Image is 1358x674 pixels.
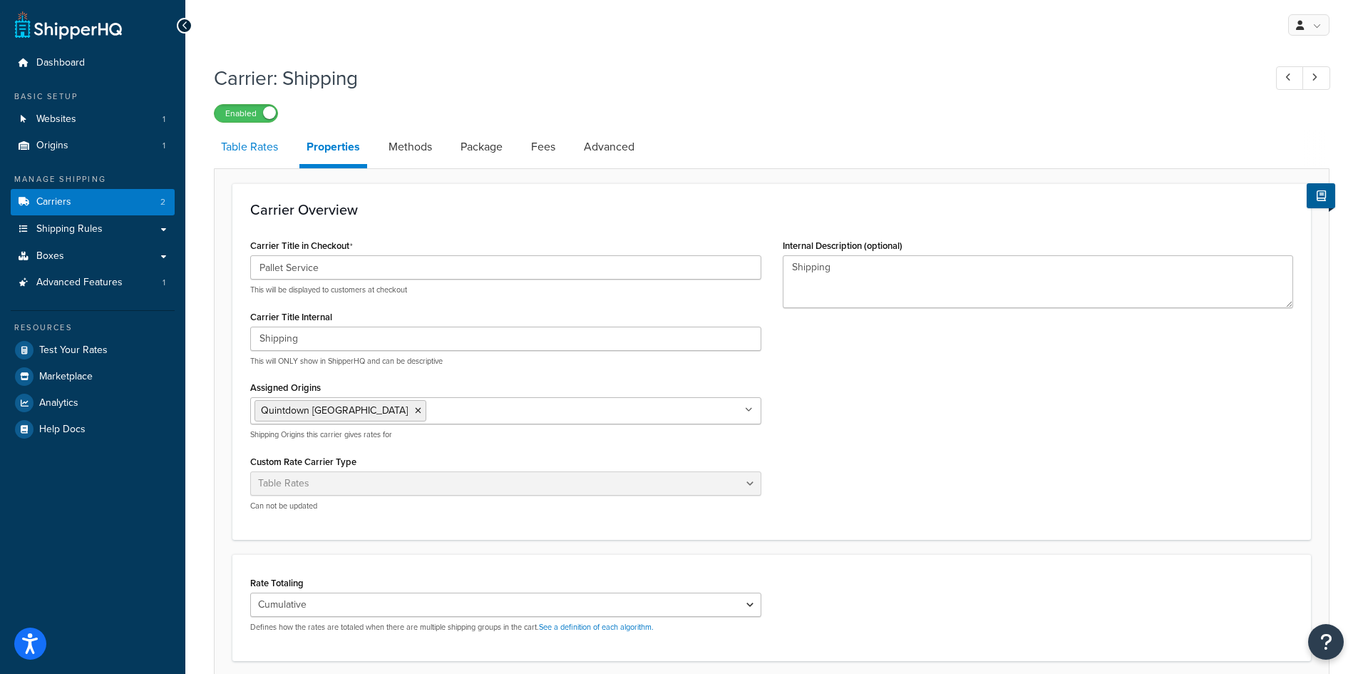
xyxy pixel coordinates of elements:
[163,277,165,289] span: 1
[11,322,175,334] div: Resources
[214,130,285,164] a: Table Rates
[250,285,761,295] p: This will be displayed to customers at checkout
[250,578,304,588] label: Rate Totaling
[160,196,165,208] span: 2
[250,429,761,440] p: Shipping Origins this carrier gives rates for
[215,105,277,122] label: Enabled
[11,173,175,185] div: Manage Shipping
[36,57,85,69] span: Dashboard
[39,397,78,409] span: Analytics
[381,130,439,164] a: Methods
[577,130,642,164] a: Advanced
[39,424,86,436] span: Help Docs
[36,196,71,208] span: Carriers
[250,456,356,467] label: Custom Rate Carrier Type
[453,130,510,164] a: Package
[36,140,68,152] span: Origins
[250,501,761,511] p: Can not be updated
[783,240,902,251] label: Internal Description (optional)
[11,106,175,133] li: Websites
[11,189,175,215] a: Carriers2
[299,130,367,168] a: Properties
[783,255,1294,308] textarea: Shipping
[11,106,175,133] a: Websites1
[11,270,175,296] li: Advanced Features
[261,403,408,418] span: Quintdown [GEOGRAPHIC_DATA]
[250,202,1293,218] h3: Carrier Overview
[11,50,175,76] a: Dashboard
[11,337,175,363] a: Test Your Rates
[39,344,108,357] span: Test Your Rates
[11,364,175,389] a: Marketplace
[250,312,332,322] label: Carrier Title Internal
[11,243,175,270] a: Boxes
[250,382,321,393] label: Assigned Origins
[214,64,1250,92] h1: Carrier: Shipping
[250,622,761,633] p: Defines how the rates are totaled when there are multiple shipping groups in the cart.
[1302,66,1330,90] a: Next Record
[36,113,76,126] span: Websites
[1308,624,1344,660] button: Open Resource Center
[11,417,175,442] a: Help Docs
[163,140,165,152] span: 1
[11,189,175,215] li: Carriers
[11,133,175,159] li: Origins
[36,250,64,262] span: Boxes
[39,371,93,383] span: Marketplace
[524,130,562,164] a: Fees
[36,223,103,235] span: Shipping Rules
[163,113,165,126] span: 1
[11,390,175,416] a: Analytics
[11,91,175,103] div: Basic Setup
[539,621,654,633] a: See a definition of each algorithm.
[250,356,761,367] p: This will ONLY show in ShipperHQ and can be descriptive
[250,240,353,252] label: Carrier Title in Checkout
[11,133,175,159] a: Origins1
[1307,183,1335,208] button: Show Help Docs
[11,270,175,296] a: Advanced Features1
[36,277,123,289] span: Advanced Features
[1276,66,1304,90] a: Previous Record
[11,216,175,242] a: Shipping Rules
